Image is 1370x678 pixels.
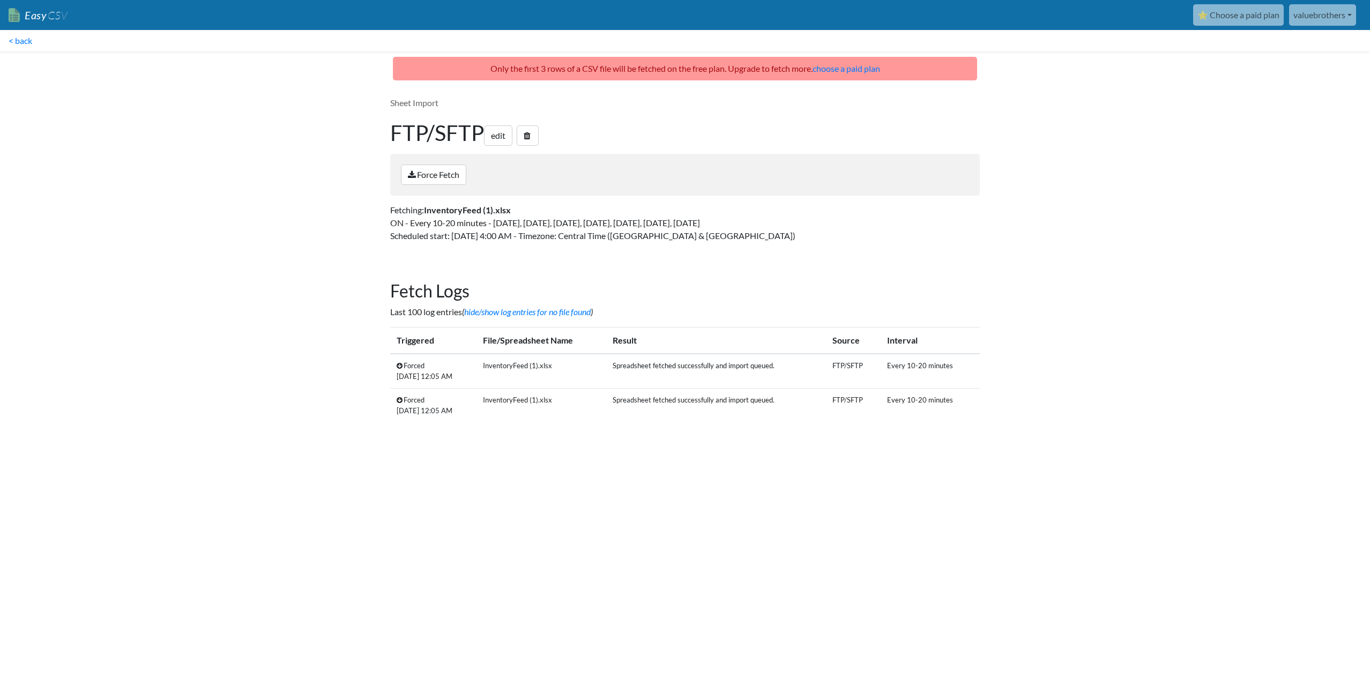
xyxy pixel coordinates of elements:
td: InventoryFeed (1).xlsx [476,354,606,389]
td: Forced [DATE] 12:05 AM [390,354,476,389]
td: Spreadsheet fetched successfully and import queued. [606,389,826,423]
i: ( ) [462,307,593,317]
p: Only the first 3 rows of a CSV file will be fetched on the free plan. Upgrade to fetch more. [393,57,977,80]
td: InventoryFeed (1).xlsx [476,389,606,423]
a: choose a paid plan [813,63,880,73]
td: Spreadsheet fetched successfully and import queued. [606,354,826,389]
strong: InventoryFeed (1).xlsx [424,205,511,215]
p: Sheet Import [390,96,980,109]
h2: Fetch Logs [390,281,980,301]
td: Forced [DATE] 12:05 AM [390,389,476,423]
a: ⭐ Choose a paid plan [1193,4,1284,26]
a: EasyCSV [9,4,68,26]
td: Every 10-20 minutes [881,389,980,423]
a: hide/show log entries for no file found [464,307,591,317]
a: valuebrothers [1289,4,1356,26]
th: Result [606,327,826,354]
td: FTP/SFTP [826,354,881,389]
iframe: chat widget [1325,635,1359,667]
td: FTP/SFTP [826,389,881,423]
td: Every 10-20 minutes [881,354,980,389]
span: CSV [47,9,68,22]
h1: FTP/SFTP [390,120,980,146]
th: File/Spreadsheet Name [476,327,606,354]
iframe: chat widget [1166,394,1359,630]
a: edit [484,125,512,146]
th: Source [826,327,881,354]
p: Fetching: ON - Every 10-20 minutes - [DATE], [DATE], [DATE], [DATE], [DATE], [DATE], [DATE] Sched... [390,204,980,242]
th: Triggered [390,327,476,354]
p: Last 100 log entries [390,306,980,318]
th: Interval [881,327,980,354]
a: Force Fetch [401,165,466,185]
